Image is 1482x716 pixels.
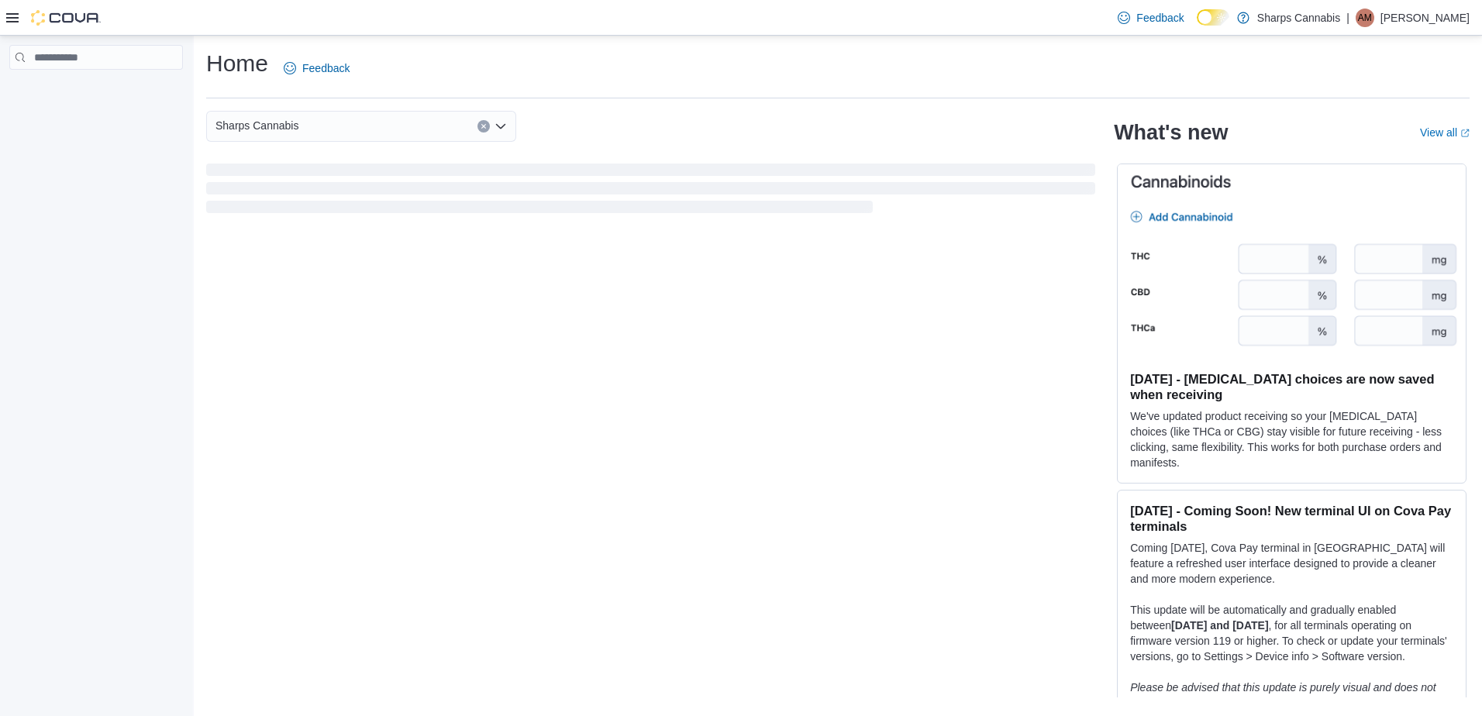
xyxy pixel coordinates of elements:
[1257,9,1340,27] p: Sharps Cannabis
[1136,10,1184,26] span: Feedback
[1420,126,1470,139] a: View allExternal link
[9,73,183,110] nav: Complex example
[1130,681,1436,709] em: Please be advised that this update is purely visual and does not impact payment functionality.
[206,167,1095,216] span: Loading
[1130,371,1453,402] h3: [DATE] - [MEDICAL_DATA] choices are now saved when receiving
[206,48,268,79] h1: Home
[495,120,507,133] button: Open list of options
[215,116,298,135] span: Sharps Cannabis
[1130,503,1453,534] h3: [DATE] - Coming Soon! New terminal UI on Cova Pay terminals
[1460,129,1470,138] svg: External link
[1380,9,1470,27] p: [PERSON_NAME]
[1356,9,1374,27] div: AJ Malhi
[1114,120,1228,145] h2: What's new
[1130,602,1453,664] p: This update will be automatically and gradually enabled between , for all terminals operating on ...
[1130,408,1453,470] p: We've updated product receiving so your [MEDICAL_DATA] choices (like THCa or CBG) stay visible fo...
[1346,9,1349,27] p: |
[1171,619,1268,632] strong: [DATE] and [DATE]
[477,120,490,133] button: Clear input
[1197,9,1229,26] input: Dark Mode
[1358,9,1372,27] span: AM
[31,10,101,26] img: Cova
[302,60,350,76] span: Feedback
[277,53,356,84] a: Feedback
[1130,540,1453,587] p: Coming [DATE], Cova Pay terminal in [GEOGRAPHIC_DATA] will feature a refreshed user interface des...
[1111,2,1190,33] a: Feedback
